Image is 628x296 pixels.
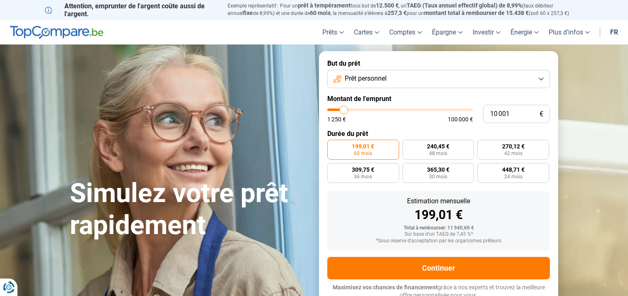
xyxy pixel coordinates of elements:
[45,2,218,18] p: Attention, emprunter de l'argent coûte aussi de l'argent.
[502,143,525,149] span: 270,12 €
[407,2,522,9] span: TAEG (Taux annuel effectif global) de 8,99%
[334,198,543,205] div: Estimation mensuelle
[352,143,374,149] span: 199,01 €
[228,2,583,17] p: Exemple représentatif : Pour un tous but de , un (taux débiteur annuel de 8,99%) et une durée de ...
[352,167,374,173] span: 309,75 €
[427,20,468,44] a: Épargne
[70,178,309,242] h1: Simulez votre prêt rapidement
[427,143,449,149] span: 240,45 €
[504,151,523,156] span: 42 mois
[448,116,473,122] span: 100 000 €
[327,70,550,88] button: Prêt personnel
[502,167,525,173] span: 448,71 €
[540,111,543,118] span: €
[310,10,331,16] span: 60 mois
[388,10,407,16] span: 257,3 €
[334,209,543,221] div: 199,01 €
[327,130,550,138] label: Durée du prêt
[376,2,399,9] span: 12.500 €
[334,232,543,237] div: Sur base d'un TAEG de 7,45 %*
[243,10,253,16] span: fixe
[354,174,372,179] span: 36 mois
[333,284,438,291] span: Maximisez vos chances de financement
[334,238,543,244] div: *Sous réserve d'acceptation par les organismes prêteurs
[468,20,505,44] a: Investir
[429,174,447,179] span: 30 mois
[354,151,372,156] span: 60 mois
[429,151,447,156] span: 48 mois
[505,20,544,44] a: Énergie
[327,95,550,103] label: Montant de l'emprunt
[334,225,543,231] div: Total à rembourser: 11 940,60 €
[327,116,346,122] span: 1 250 €
[605,20,623,44] a: fr
[504,174,523,179] span: 24 mois
[544,20,595,44] a: Plus d'infos
[10,26,103,39] img: TopCompare
[317,20,349,44] a: Prêts
[327,257,550,279] button: Continuer
[424,10,529,16] span: montant total à rembourser de 15.438 €
[345,74,387,83] span: Prêt personnel
[349,20,384,44] a: Cartes
[427,167,449,173] span: 365,30 €
[384,20,427,44] a: Comptes
[298,2,351,9] span: prêt à tempérament
[327,59,550,67] label: But du prêt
